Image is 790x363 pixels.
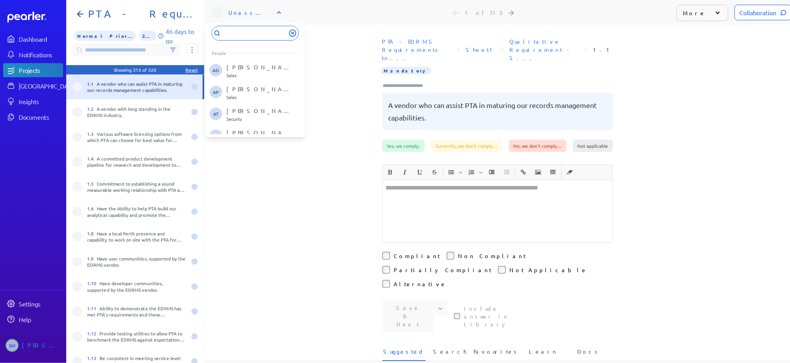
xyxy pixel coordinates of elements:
span: Insert Image [531,166,545,179]
div: Currently, we don't comply… [431,140,503,152]
span: 1.9 [87,255,97,262]
span: Andrew Pike [210,86,222,98]
span: ANDREW DUNLOP [210,64,222,76]
a: Dashboard [7,12,63,23]
label: Partially Compliant [394,266,492,274]
div: Settings [19,300,62,308]
p: Security [226,117,291,121]
span: 1.2 [87,106,97,112]
div: A vendor with long standing in the EDRMS industry. [87,106,186,118]
p: [PERSON_NAME] [226,129,291,136]
span: 2% of Questions Completed [139,31,157,41]
span: 1.1 [87,81,97,87]
label: Not Applicable [510,266,588,274]
p: More [683,9,706,17]
button: Strike through [428,166,441,179]
div: Have user communities, supported by the EDRMS vendor. [87,255,186,268]
a: Notifications [3,48,63,62]
span: 1.5 [87,181,97,187]
div: [GEOGRAPHIC_DATA] [19,82,77,90]
span: Document: PTA - EDRMS Requirements to Vendors.xlsx [379,34,455,65]
p: [PERSON_NAME] [226,63,291,71]
a: Help [3,312,63,326]
div: Help [19,315,62,323]
span: Suggested [384,347,425,360]
span: Insert Ordered List [465,166,484,179]
span: Priority [74,31,136,41]
div: Not applicable [573,140,613,152]
span: Reference Number: 1.1 [590,42,616,57]
a: Settings [3,297,63,311]
span: Docs [578,347,601,360]
span: Decrease Indent [500,166,514,179]
button: Insert Image [532,166,545,179]
div: Have developer communities, supported by the EDRMS vendor. [87,280,186,293]
p: [PERSON_NAME] [226,107,291,115]
span: Italic [398,166,412,179]
a: Insights [3,94,63,108]
div: Unassigned [228,9,267,16]
div: Provide testing utilities to allow PTA to benchmark the EDRMS against expectations and under load. [87,330,186,343]
div: Various software licensing options from which PTA can choose for best value for money. [87,131,186,143]
span: Carlos Sotomayor [210,129,222,142]
h1: PTA - Requirements to Vendors 202509 - PoC [85,8,192,20]
button: Underline [413,166,426,179]
input: This checkbox controls whether your answer will be included in the Answer Library for future use [454,313,460,319]
label: Non Compliant [458,252,526,260]
p: [PERSON_NAME] [226,85,291,93]
button: Italic [398,166,412,179]
span: 1.8 [87,230,97,237]
div: Ability to demonstrate the EDRMS has met PTA's requirements and these requirements have been corr... [87,305,186,318]
button: Increase Indent [485,166,498,179]
div: Insights [19,97,62,105]
label: This checkbox controls whether your answer will be included in the Answer Library for future use [464,305,530,328]
button: Insert Ordered List [465,166,478,179]
span: Insert link [516,166,530,179]
span: 1.10 [87,280,100,287]
div: Have a local Perth presence and capability to work on site with the PTA for both project and ongo... [87,230,186,243]
div: Projects [19,66,62,74]
button: Insert table [546,166,560,179]
div: Showing 313 of 320 [114,67,157,73]
label: Alternative [394,280,447,288]
span: Insert Unordered List [444,166,464,179]
span: 1.12 [87,330,100,336]
span: 1.6 [87,205,97,212]
p: Sales [226,73,291,78]
label: Compliant [394,252,440,260]
span: 1.13 [87,355,100,361]
div: No, we don't comply… [509,140,567,152]
pre: A vendor who can assist PTA in maturing our records management capabilities. [389,99,607,124]
p: 46 days to go [166,27,198,45]
span: Importance Mandatory [381,67,431,74]
p: Sales [226,95,291,99]
span: People [212,50,226,56]
span: Section: Qualitative Requirement - Strategic Alignment [507,34,582,65]
input: Type here to add tags [382,82,431,90]
span: Stuart Meyers [5,339,19,352]
span: Anthony Turco [210,108,222,120]
span: Favourites [474,347,520,360]
div: Notifications [19,51,62,58]
span: Search [433,347,467,360]
div: Dashboard [19,35,62,43]
button: Insert Unordered List [445,166,458,179]
a: Documents [3,110,63,124]
div: [PERSON_NAME] [22,339,61,352]
div: 1 of 313 [465,9,503,16]
button: Insert link [517,166,530,179]
span: Learn [529,347,557,360]
span: Insert table [546,166,560,179]
button: Clear Formatting [563,166,576,179]
div: Yes, we comply. [382,140,425,152]
span: 1.3 [87,131,97,137]
div: Reset [186,67,198,73]
span: Sheet: Sheet1 [463,42,499,57]
span: 1.4 [87,156,97,162]
span: Strike through [428,166,442,179]
span: 1.11 [87,305,100,312]
a: SM[PERSON_NAME] [3,336,63,355]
